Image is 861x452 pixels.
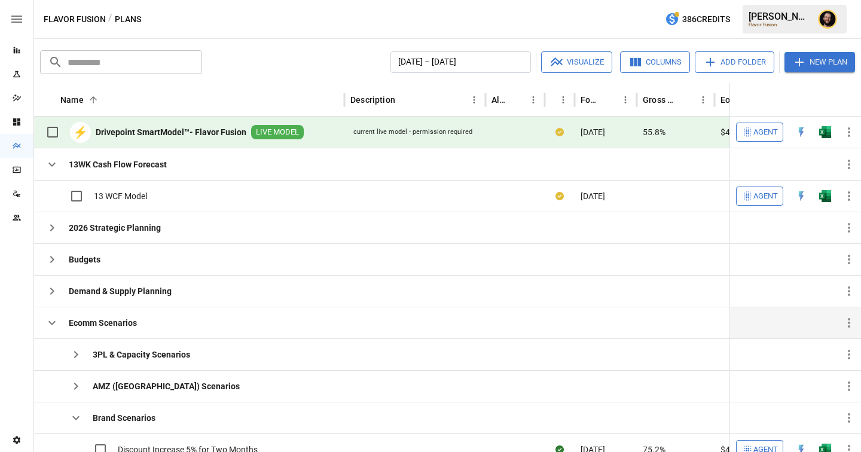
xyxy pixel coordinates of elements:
b: 3PL & Capacity Scenarios [93,349,190,361]
b: Ecomm Scenarios [69,317,137,329]
button: Forecast start column menu [617,91,634,108]
button: Agent [736,123,783,142]
div: [DATE] [575,180,637,212]
div: [DATE] [575,117,637,148]
button: Columns [620,51,690,73]
div: / [108,12,112,27]
b: 13WK Cash Flow Forecast [69,158,167,170]
button: Sort [396,91,413,108]
img: Ciaran Nugent [818,10,837,29]
div: Open in Quick Edit [795,126,807,138]
b: Demand & Supply Planning [69,285,172,297]
button: New Plan [784,52,855,72]
button: Sort [600,91,617,108]
div: current live model - permission required [353,127,472,137]
button: Ciaran Nugent [811,2,844,36]
button: Sort [678,91,695,108]
button: Add Folder [695,51,774,73]
b: Budgets [69,254,100,265]
img: excel-icon.76473adf.svg [819,126,831,138]
div: [PERSON_NAME] [749,11,811,22]
b: Drivepoint SmartModel™- Flavor Fusion [96,126,246,138]
span: 386 Credits [682,12,730,27]
img: quick-edit-flash.b8aec18c.svg [795,126,807,138]
button: Sort [545,91,562,108]
button: Sort [844,91,861,108]
div: Forecast start [581,95,599,105]
button: Sort [85,91,102,108]
span: LIVE MODEL [251,127,304,138]
div: Open in Quick Edit [795,190,807,202]
div: Name [60,95,84,105]
span: 55.8% [643,126,665,138]
img: quick-edit-flash.b8aec18c.svg [795,190,807,202]
div: EoP Cash [720,95,749,105]
b: 2026 Strategic Planning [69,222,161,234]
button: Status column menu [555,91,572,108]
div: Alerts [491,95,507,105]
div: ⚡ [70,122,91,143]
div: Your plan has changes in Excel that are not reflected in the Drivepoint Data Warehouse, select "S... [555,126,564,138]
div: Open in Excel [819,126,831,138]
button: Agent [736,187,783,206]
div: Description [350,95,395,105]
button: 386Credits [660,8,735,30]
div: Your plan has changes in Excel that are not reflected in the Drivepoint Data Warehouse, select "S... [555,190,564,202]
span: $4.4M [720,126,744,138]
button: Flavor Fusion [44,12,106,27]
span: Agent [753,126,778,139]
button: Sort [508,91,525,108]
div: Flavor Fusion [749,22,811,28]
b: AMZ ([GEOGRAPHIC_DATA]) Scenarios [93,380,240,392]
button: Visualize [541,51,612,73]
b: Brand Scenarios [93,412,155,424]
span: Agent [753,190,778,203]
button: Alerts column menu [525,91,542,108]
button: Gross Margin column menu [695,91,712,108]
button: [DATE] – [DATE] [390,51,531,73]
button: Description column menu [466,91,483,108]
div: Gross Margin [643,95,677,105]
img: excel-icon.76473adf.svg [819,190,831,202]
div: Open in Excel [819,190,831,202]
span: 13 WCF Model [94,190,147,202]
